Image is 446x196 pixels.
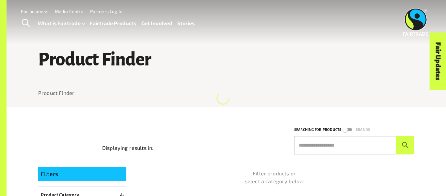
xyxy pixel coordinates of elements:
p: Products [323,127,341,133]
p: Searching for [294,127,321,133]
a: Get Involved [141,19,172,28]
h1: Product Finder [38,50,414,70]
a: Toggle Search [18,15,34,31]
p: Brands [356,127,370,133]
p: Displaying results in: [102,144,153,152]
a: Fairtrade Products [90,19,136,28]
a: For business [21,9,48,14]
a: Stories [177,19,195,28]
a: Media Centre [55,9,84,14]
a: Product Finder [38,90,74,96]
p: Filters [41,169,124,178]
nav: breadcrumb [38,89,414,97]
img: Fairtrade Australia New Zealand logo [403,8,428,36]
p: Filter products or select a category below [134,169,414,185]
a: What is Fairtrade [38,19,85,28]
a: Partners Log In [90,9,122,14]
